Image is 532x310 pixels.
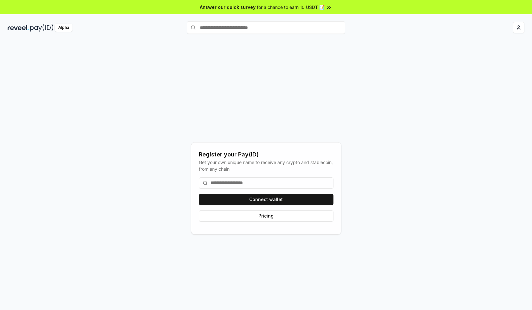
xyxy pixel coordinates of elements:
[55,24,73,32] div: Alpha
[257,4,325,10] span: for a chance to earn 10 USDT 📝
[200,4,256,10] span: Answer our quick survey
[199,150,333,159] div: Register your Pay(ID)
[8,24,29,32] img: reveel_dark
[199,159,333,172] div: Get your own unique name to receive any crypto and stablecoin, from any chain
[199,210,333,222] button: Pricing
[199,194,333,205] button: Connect wallet
[30,24,54,32] img: pay_id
